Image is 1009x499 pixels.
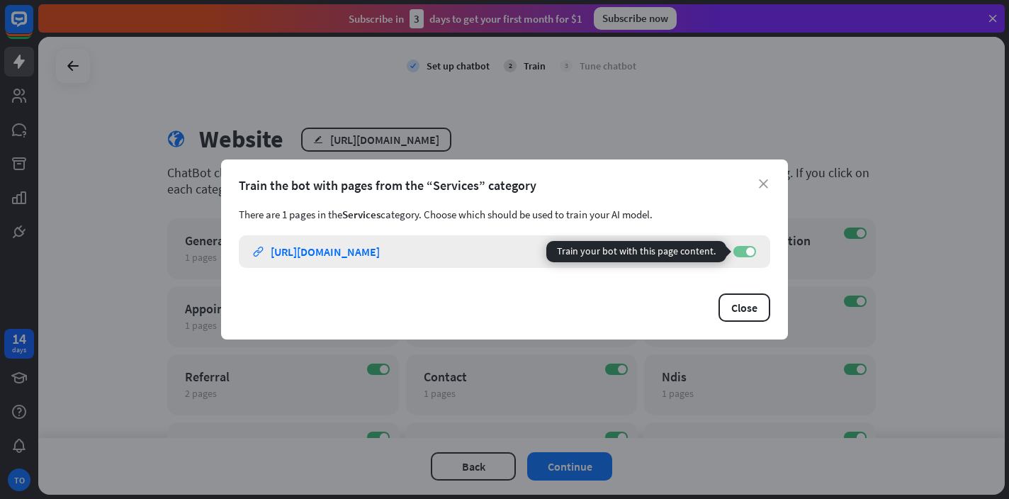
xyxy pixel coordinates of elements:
[271,245,380,259] div: [URL][DOMAIN_NAME]
[11,6,54,48] button: Open LiveChat chat widget
[759,179,768,189] i: close
[718,293,770,322] button: Close
[253,247,264,257] i: link
[239,177,770,194] div: Train the bot with pages from the “Services” category
[253,235,719,268] a: link [URL][DOMAIN_NAME]
[239,208,770,221] div: There are 1 pages in the category. Choose which should be used to train your AI model.
[342,208,381,221] span: Services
